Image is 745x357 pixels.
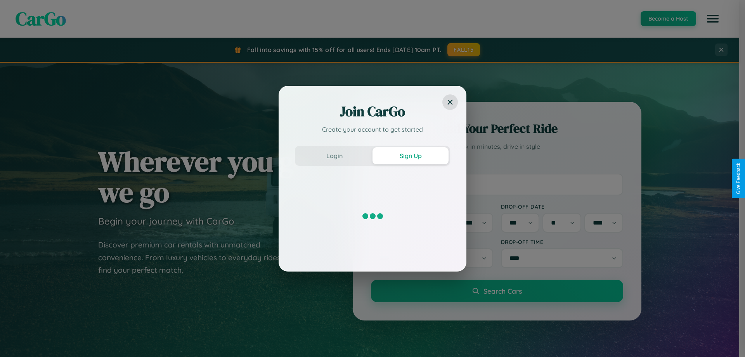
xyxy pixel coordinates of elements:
p: Create your account to get started [295,125,450,134]
h2: Join CarGo [295,102,450,121]
button: Sign Up [372,147,449,164]
iframe: Intercom live chat [8,331,26,349]
button: Login [296,147,372,164]
div: Give Feedback [736,163,741,194]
